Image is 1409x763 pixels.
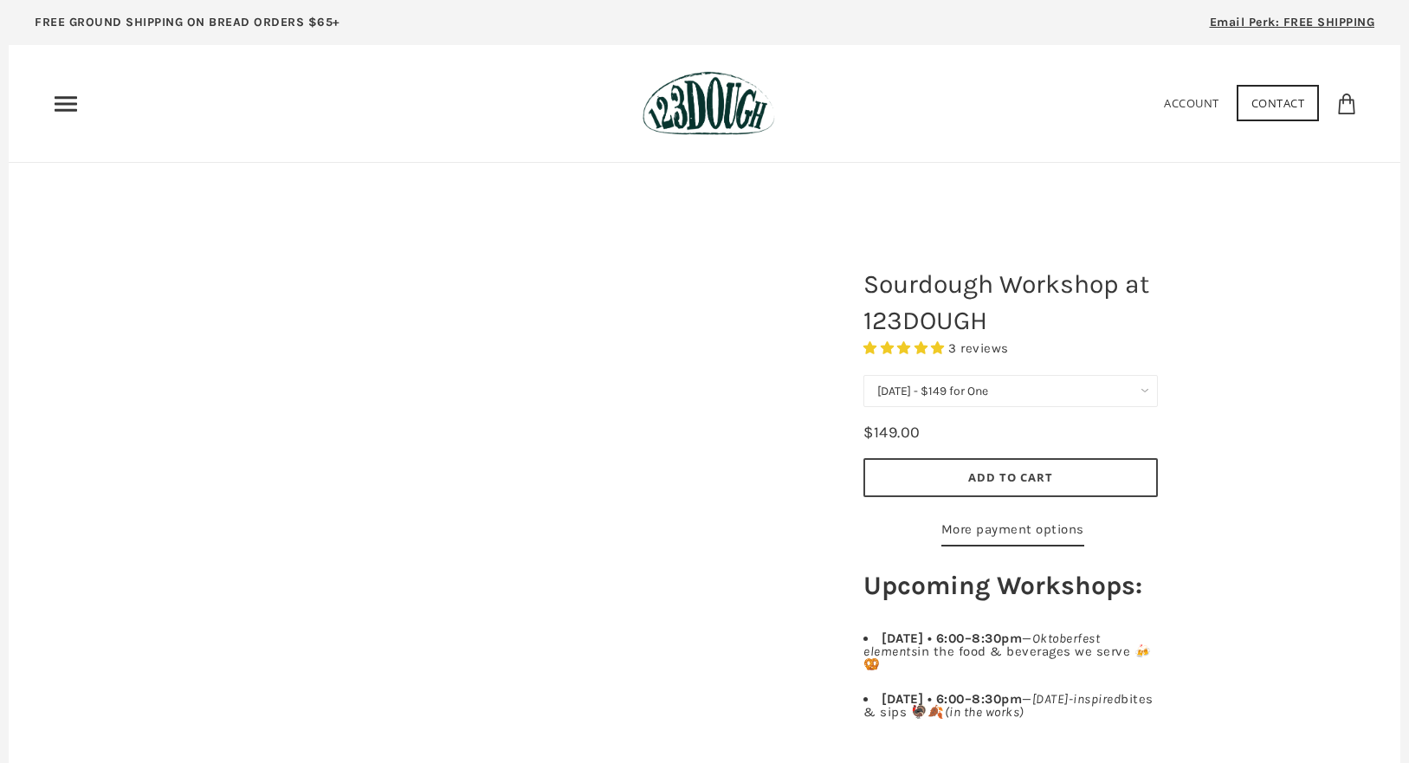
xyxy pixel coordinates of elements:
[643,71,775,136] img: 123Dough Bakery
[863,570,1142,601] strong: Upcoming Workshops:
[863,340,948,356] span: 5.00 stars
[1184,9,1401,45] a: Email Perk: FREE SHIPPING
[863,458,1158,497] button: Add to Cart
[1164,95,1219,111] a: Account
[948,340,1009,356] span: 3 reviews
[941,519,1084,546] a: More payment options
[882,630,1022,646] b: [DATE] • 6:00–8:30pm
[882,691,1022,707] b: [DATE] • 6:00–8:30pm
[863,632,1158,684] li: — in the food & beverages we serve 🍻🥨
[863,630,1100,659] i: Oktoberfest elements
[35,13,340,32] p: FREE GROUND SHIPPING ON BREAD ORDERS $65+
[1237,85,1320,121] a: Contact
[863,693,1158,719] li: — bites & sips 🦃🍂
[1210,15,1375,29] span: Email Perk: FREE SHIPPING
[1032,691,1121,707] i: [DATE]-inspired
[945,704,1024,720] i: (in the works)
[968,469,1053,485] span: Add to Cart
[850,257,1171,347] h1: Sourdough Workshop at 123DOUGH
[52,90,80,118] nav: Primary
[863,420,921,445] div: $149.00
[9,9,366,45] a: FREE GROUND SHIPPING ON BREAD ORDERS $65+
